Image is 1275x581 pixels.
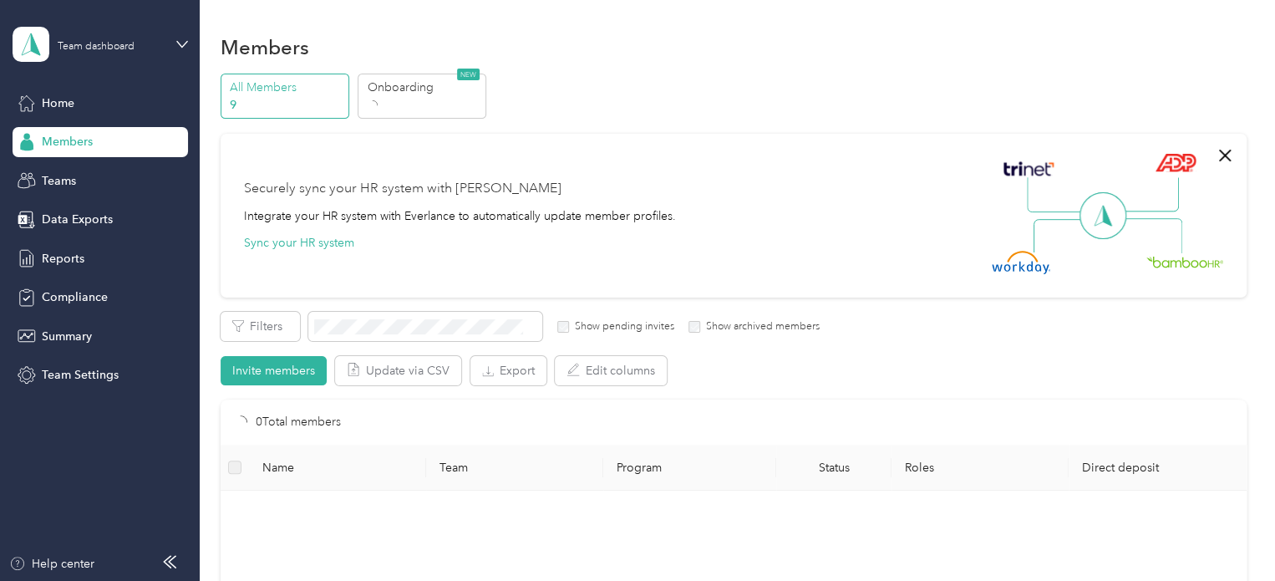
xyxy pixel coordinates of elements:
[1033,218,1091,252] img: Line Left Down
[569,319,674,334] label: Show pending invites
[230,79,343,96] p: All Members
[256,413,341,431] p: 0 Total members
[249,445,426,491] th: Name
[700,319,820,334] label: Show archived members
[42,133,93,150] span: Members
[42,366,119,384] span: Team Settings
[230,96,343,114] p: 9
[1155,153,1196,172] img: ADP
[221,312,300,341] button: Filters
[1120,177,1179,212] img: Line Right Up
[426,445,603,491] th: Team
[42,328,92,345] span: Summary
[42,288,108,306] span: Compliance
[999,157,1058,181] img: Trinet
[1069,445,1246,491] th: Direct deposit
[42,211,113,228] span: Data Exports
[470,356,546,385] button: Export
[42,250,84,268] span: Reports
[58,42,135,52] div: Team dashboard
[603,445,776,491] th: Program
[776,445,891,491] th: Status
[262,461,413,475] span: Name
[368,79,481,96] p: Onboarding
[244,179,561,199] div: Securely sync your HR system with [PERSON_NAME]
[992,251,1050,274] img: Workday
[221,38,309,56] h1: Members
[42,94,74,112] span: Home
[1146,256,1223,268] img: BambooHR
[1124,218,1182,254] img: Line Right Down
[42,172,76,190] span: Teams
[9,555,94,573] button: Help center
[221,356,327,385] button: Invite members
[555,356,667,385] button: Edit columns
[1181,487,1275,581] iframe: Everlance-gr Chat Button Frame
[244,207,676,225] div: Integrate your HR system with Everlance to automatically update member profiles.
[891,445,1069,491] th: Roles
[1027,177,1085,213] img: Line Left Up
[457,69,480,80] span: NEW
[335,356,461,385] button: Update via CSV
[244,234,354,252] button: Sync your HR system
